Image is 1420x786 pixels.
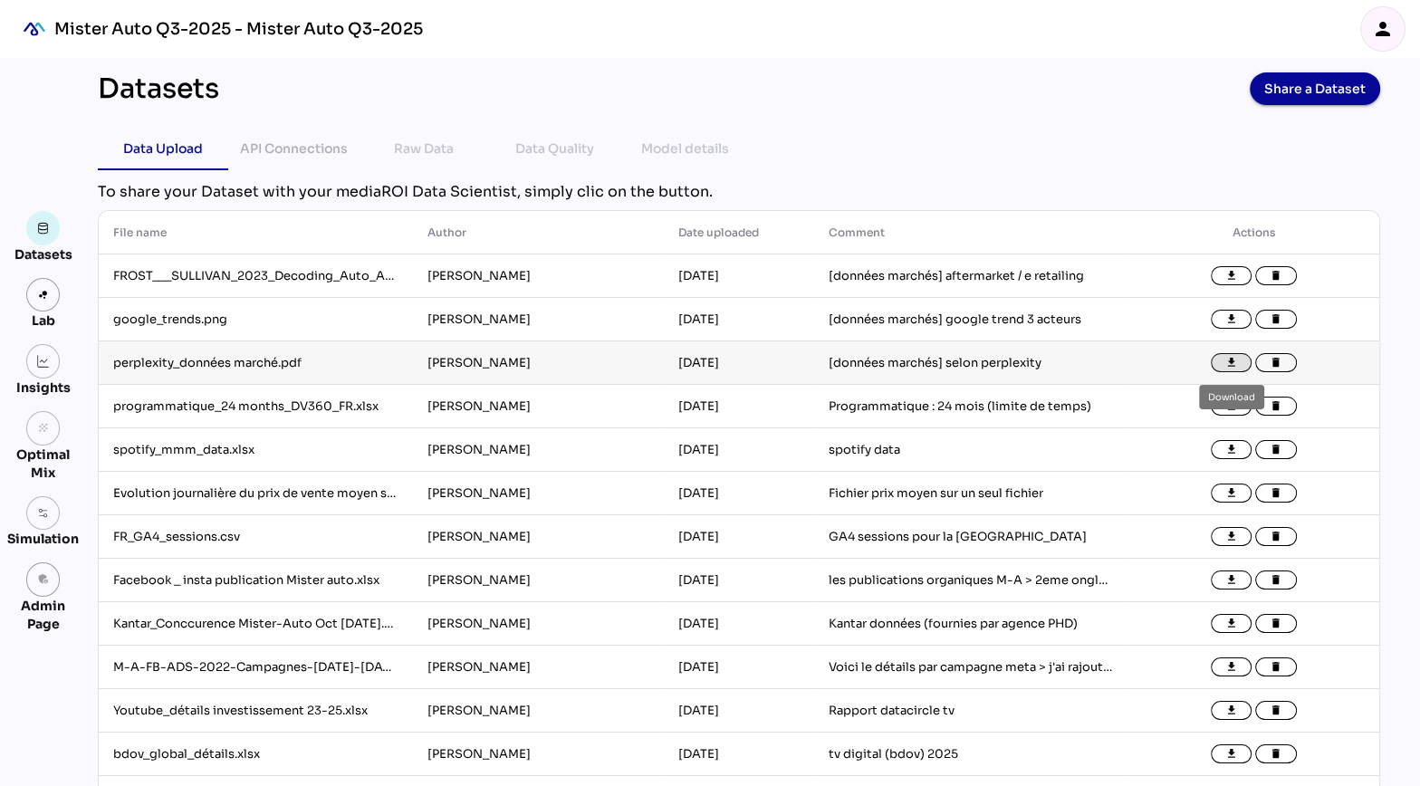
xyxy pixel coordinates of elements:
[98,181,1380,203] div: To share your Dataset with your mediaROI Data Scientist, simply clic on the button.
[14,9,54,49] div: mediaROI
[240,138,348,159] div: API Connections
[99,211,413,254] th: File name
[99,472,413,515] td: Evolution journalière du prix de vente moyen sur FR Avril 2023.csv
[99,428,413,472] td: spotify_mmm_data.xlsx
[413,559,664,602] td: [PERSON_NAME]
[99,341,413,385] td: perplexity_données marché.pdf
[1270,270,1282,283] i: delete
[1270,444,1282,456] i: delete
[814,602,1128,646] td: Kantar données (fournies par agence PHD)
[664,428,814,472] td: [DATE]
[814,341,1128,385] td: [données marchés] selon perplexity
[814,515,1128,559] td: GA4 sessions pour la [GEOGRAPHIC_DATA]
[413,472,664,515] td: [PERSON_NAME]
[413,733,664,776] td: [PERSON_NAME]
[1270,400,1282,413] i: delete
[99,559,413,602] td: Facebook _ insta publication Mister auto.xlsx
[37,355,50,368] img: graph.svg
[1225,705,1238,717] i: file_download
[413,341,664,385] td: [PERSON_NAME]
[99,385,413,428] td: programmatique_24 months_DV360_FR.xlsx
[664,341,814,385] td: [DATE]
[1270,748,1282,761] i: delete
[1225,748,1238,761] i: file_download
[1225,270,1238,283] i: file_download
[413,211,664,254] th: Author
[413,428,664,472] td: [PERSON_NAME]
[641,138,729,159] div: Model details
[814,472,1128,515] td: Fichier prix moyen sur un seul fichier
[1270,531,1282,543] i: delete
[814,254,1128,298] td: [données marchés] aftermarket / e retailing
[664,559,814,602] td: [DATE]
[413,385,664,428] td: [PERSON_NAME]
[1225,313,1238,326] i: file_download
[37,507,50,520] img: settings.svg
[98,72,219,105] div: Datasets
[7,446,79,482] div: Optimal Mix
[37,422,50,435] i: grain
[664,515,814,559] td: [DATE]
[1225,618,1238,630] i: file_download
[413,298,664,341] td: [PERSON_NAME]
[1270,574,1282,587] i: delete
[54,18,423,40] div: Mister Auto Q3-2025 - Mister Auto Q3-2025
[37,222,50,235] img: data.svg
[1270,661,1282,674] i: delete
[99,515,413,559] td: FR_GA4_sessions.csv
[814,559,1128,602] td: les publications organiques M-A > 2eme onglet vers le spreadsheet car j'ai du bricoler ce fichier...
[515,138,594,159] div: Data Quality
[814,298,1128,341] td: [données marchés] google trend 3 acteurs
[123,138,203,159] div: Data Upload
[99,689,413,733] td: Youtube_détails investissement 23-25.xlsx
[1270,705,1282,717] i: delete
[814,428,1128,472] td: spotify data
[1225,444,1238,456] i: file_download
[413,689,664,733] td: [PERSON_NAME]
[1372,18,1394,40] i: person
[99,646,413,689] td: M-A-FB-ADS-2022-Campagnes-[DATE]-[DATE] (1).xlsx
[664,602,814,646] td: [DATE]
[99,254,413,298] td: FROST___SULLIVAN_2023_Decoding_Auto_Aftermarket_E-Retailing_Stellantis_Final_Presentaion_VF.pdf
[24,312,63,330] div: Lab
[99,602,413,646] td: Kantar_Conccurence Mister-Auto Oct [DATE].xlsx
[1128,211,1379,254] th: Actions
[1270,487,1282,500] i: delete
[664,472,814,515] td: [DATE]
[37,289,50,302] img: lab.svg
[1225,531,1238,543] i: file_download
[1250,72,1380,105] button: Share a Dataset
[814,646,1128,689] td: Voici le détails par campagne meta > j'ai rajouté le type de campagne en colonne et aussi les dat...
[814,385,1128,428] td: Programmatique : 24 mois (limite de temps)
[99,298,413,341] td: google_trends.png
[413,515,664,559] td: [PERSON_NAME]
[1225,487,1238,500] i: file_download
[664,646,814,689] td: [DATE]
[1270,618,1282,630] i: delete
[664,689,814,733] td: [DATE]
[1270,313,1282,326] i: delete
[394,138,454,159] div: Raw Data
[16,379,71,397] div: Insights
[814,211,1128,254] th: Comment
[7,597,79,633] div: Admin Page
[1225,574,1238,587] i: file_download
[1225,661,1238,674] i: file_download
[99,733,413,776] td: bdov_global_détails.xlsx
[664,298,814,341] td: [DATE]
[1264,76,1366,101] span: Share a Dataset
[14,245,72,264] div: Datasets
[664,733,814,776] td: [DATE]
[814,689,1128,733] td: Rapport datacircle tv
[1270,357,1282,369] i: delete
[664,385,814,428] td: [DATE]
[37,573,50,586] i: admin_panel_settings
[413,254,664,298] td: [PERSON_NAME]
[413,602,664,646] td: [PERSON_NAME]
[1225,400,1238,413] i: file_download
[7,530,79,548] div: Simulation
[814,733,1128,776] td: tv digital (bdov) 2025
[664,254,814,298] td: [DATE]
[1225,357,1238,369] i: file_download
